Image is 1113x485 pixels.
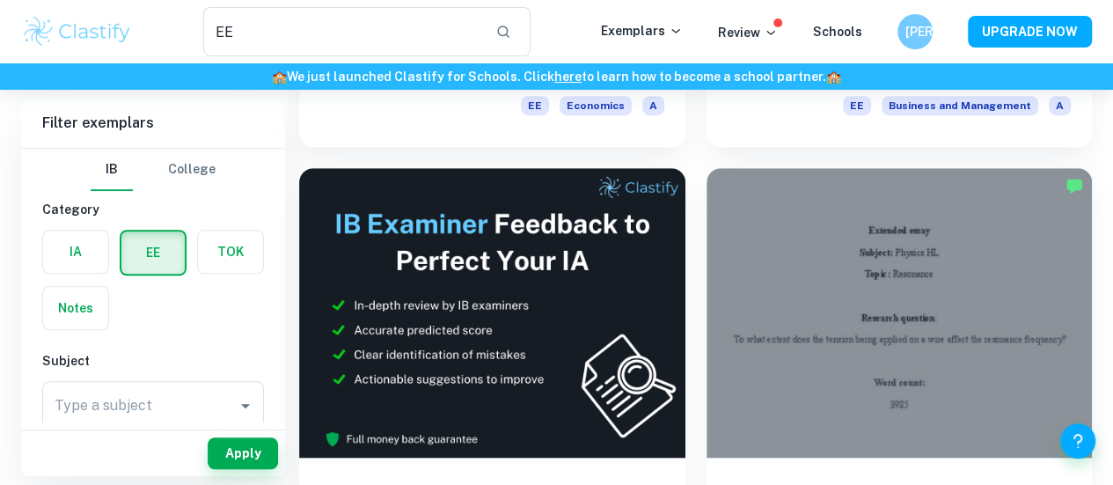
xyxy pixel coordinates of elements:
button: IB [91,149,133,191]
button: Open [233,393,258,418]
button: IA [43,231,108,273]
span: Business and Management [882,96,1038,115]
span: 🏫 [272,70,287,84]
button: Help and Feedback [1060,423,1095,459]
button: [PERSON_NAME] [897,14,933,49]
span: EE [521,96,549,115]
button: College [168,149,216,191]
h6: Subject [42,351,264,371]
button: Apply [208,437,278,469]
h6: We just launched Clastify for Schools. Click to learn how to become a school partner. [4,67,1109,86]
input: Search for any exemplars... [203,7,481,56]
button: EE [121,231,185,274]
h6: [PERSON_NAME] [905,22,926,41]
p: Review [718,23,778,42]
button: TOK [198,231,263,273]
h6: Category [42,200,264,219]
a: Schools [813,25,862,39]
button: Notes [43,287,108,329]
p: Exemplars [601,21,683,40]
a: here [554,70,582,84]
span: Economics [560,96,632,115]
div: Filter type choice [91,149,216,191]
img: Thumbnail [299,168,685,458]
span: A [1049,96,1071,115]
h6: Filter exemplars [21,99,285,148]
span: EE [843,96,871,115]
button: UPGRADE NOW [968,16,1092,48]
img: Marked [1065,177,1083,195]
span: 🏫 [826,70,841,84]
img: Clastify logo [21,14,133,49]
span: A [642,96,664,115]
